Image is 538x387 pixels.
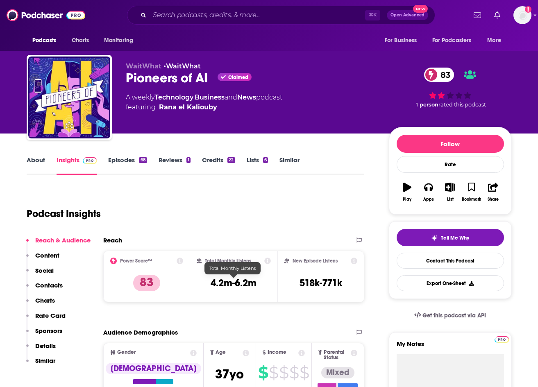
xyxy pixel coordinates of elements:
div: [DEMOGRAPHIC_DATA] [106,363,201,374]
span: featuring [126,102,282,112]
label: My Notes [397,340,504,354]
span: $ [289,366,299,379]
a: Reviews1 [159,156,191,175]
h2: Power Score™ [120,258,152,264]
button: Share [482,177,504,207]
button: Content [26,251,59,267]
p: Content [35,251,59,259]
h3: 518k-771k [300,277,342,289]
span: Tell Me Why [441,235,469,241]
span: Gender [117,350,136,355]
button: open menu [379,33,427,48]
a: Lists6 [247,156,268,175]
span: $ [258,366,268,379]
button: Follow [397,135,504,153]
div: 68 [139,157,147,163]
input: Search podcasts, credits, & more... [150,9,365,22]
span: • [163,62,201,70]
span: For Business [385,35,417,46]
div: Bookmark [462,197,481,202]
p: Charts [35,296,55,304]
p: 83 [133,275,160,291]
span: 83 [432,68,454,82]
div: 6 [263,157,268,163]
span: New [413,5,428,13]
a: 83 [424,68,454,82]
span: 37 yo [215,366,244,382]
span: For Podcasters [432,35,472,46]
a: Credits22 [202,156,235,175]
button: Social [26,267,54,282]
a: Get this podcast via API [408,306,493,326]
span: rated this podcast [438,102,486,108]
button: Rate Card [26,312,66,327]
button: Apps [418,177,439,207]
span: WaitWhat [126,62,161,70]
button: Bookmark [461,177,482,207]
img: Podchaser Pro [83,157,97,164]
svg: Add a profile image [525,6,531,13]
span: $ [279,366,288,379]
button: open menu [27,33,67,48]
span: $ [300,366,309,379]
a: Similar [279,156,300,175]
button: Reach & Audience [26,236,91,251]
span: Income [268,350,286,355]
div: 83 1 personrated this podcast [389,62,512,113]
img: Podchaser - Follow, Share and Rate Podcasts [7,7,85,23]
span: Parental Status [324,350,350,360]
a: News [237,93,256,101]
div: Mixed [321,367,354,378]
a: Episodes68 [108,156,147,175]
h3: 4.2m-6.2m [211,277,257,289]
div: Search podcasts, credits, & more... [127,6,435,25]
button: open menu [481,33,511,48]
div: Share [488,197,499,202]
p: Rate Card [35,312,66,319]
p: Details [35,342,56,350]
h2: New Episode Listens [293,258,338,264]
h1: Podcast Insights [27,208,101,220]
div: 22 [227,157,235,163]
a: Charts [66,33,94,48]
span: Age [216,350,226,355]
button: Open AdvancedNew [387,10,428,20]
div: List [447,197,454,202]
span: , [193,93,195,101]
h2: Audience Demographics [103,328,178,336]
a: WaitWhat [166,62,201,70]
span: and [225,93,237,101]
button: Similar [26,357,55,372]
span: ⌘ K [365,10,380,20]
span: $ [269,366,278,379]
span: Logged in as megcassidy [513,6,531,24]
a: Show notifications dropdown [491,8,504,22]
button: Show profile menu [513,6,531,24]
button: tell me why sparkleTell Me Why [397,229,504,246]
div: Play [403,197,411,202]
button: Sponsors [26,327,62,342]
p: Contacts [35,281,63,289]
a: Contact This Podcast [397,253,504,269]
button: Charts [26,296,55,312]
a: Business [195,93,225,101]
button: Contacts [26,281,63,296]
button: open menu [98,33,144,48]
p: Reach & Audience [35,236,91,244]
h2: Total Monthly Listens [205,258,251,264]
img: Podchaser Pro [495,336,509,343]
button: Export One-Sheet [397,275,504,291]
p: Social [35,267,54,274]
a: About [27,156,45,175]
span: Claimed [228,75,248,79]
img: Pioneers of AI [28,57,110,138]
button: List [439,177,461,207]
button: Play [397,177,418,207]
span: Monitoring [104,35,133,46]
span: Podcasts [32,35,57,46]
h2: Reach [103,236,122,244]
div: Rate [397,156,504,173]
span: Charts [72,35,89,46]
div: A weekly podcast [126,93,282,112]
